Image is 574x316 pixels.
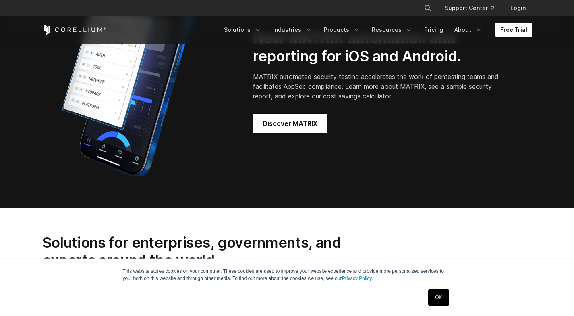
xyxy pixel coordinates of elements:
p: MATRIX automated security testing accelerates the work of pentesting teams and facilitates AppSec... [253,72,501,101]
a: Support Center [438,1,501,15]
div: Navigation Menu [414,1,532,15]
a: Pricing [419,23,448,37]
div: Navigation Menu [219,23,532,37]
button: Search [421,1,435,15]
span: Discover MATRIX [263,119,317,128]
a: About [450,23,487,37]
h2: Solutions for enterprises, governments, and experts around the world. [42,234,363,270]
a: Login [504,1,532,15]
a: Corellium Home [42,25,106,35]
a: OK [428,289,449,306]
a: Industries [268,23,317,37]
a: Solutions [219,23,267,37]
a: Products [319,23,365,37]
h2: New MATRIX automation and reporting for iOS and Android. [253,29,501,65]
a: Privacy Policy. [342,276,373,281]
a: Resources [367,23,418,37]
p: This website stores cookies on your computer. These cookies are used to improve your website expe... [123,268,452,282]
a: Discover MATRIX [253,114,327,133]
a: Free Trial [495,23,532,37]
